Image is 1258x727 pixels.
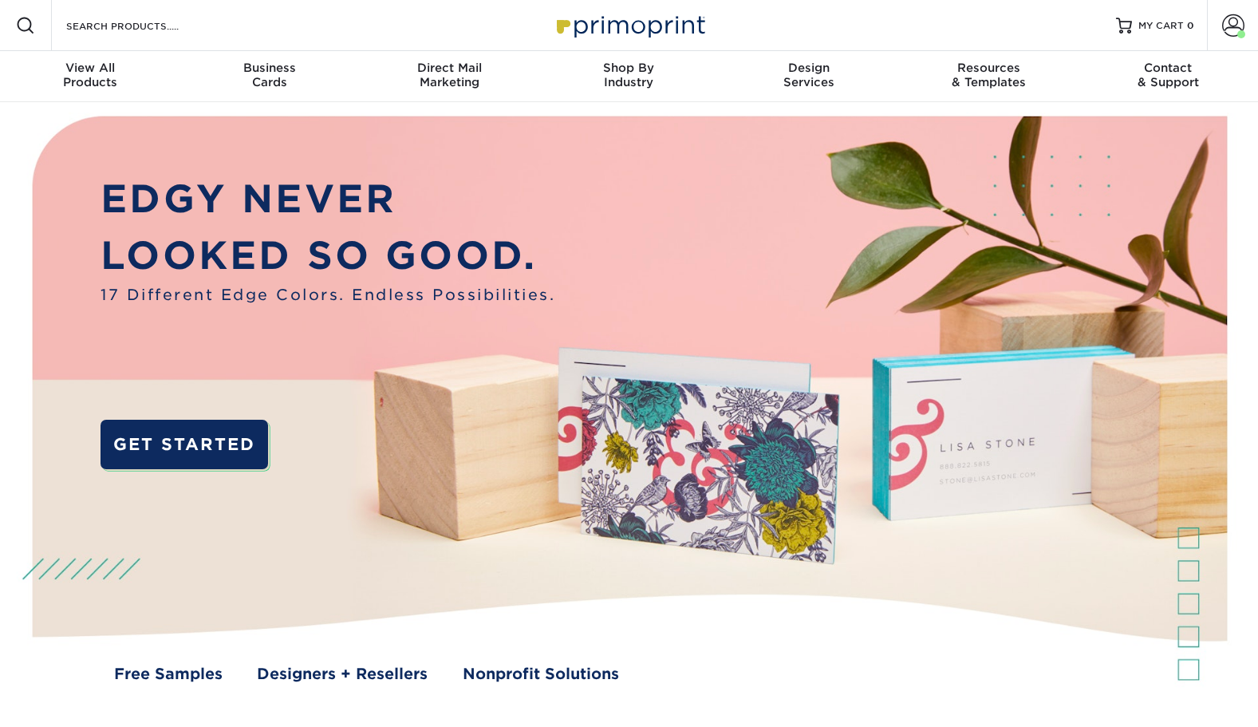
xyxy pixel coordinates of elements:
[719,61,898,75] span: Design
[898,61,1078,89] div: & Templates
[539,51,719,102] a: Shop ByIndustry
[179,61,359,89] div: Cards
[65,16,220,35] input: SEARCH PRODUCTS.....
[101,420,268,469] a: GET STARTED
[179,51,359,102] a: BusinessCards
[898,51,1078,102] a: Resources& Templates
[550,8,709,42] img: Primoprint
[101,284,555,306] span: 17 Different Edge Colors. Endless Possibilities.
[898,61,1078,75] span: Resources
[179,61,359,75] span: Business
[101,227,555,284] p: LOOKED SO GOOD.
[114,663,223,686] a: Free Samples
[719,51,898,102] a: DesignServices
[539,61,719,89] div: Industry
[719,61,898,89] div: Services
[463,663,619,686] a: Nonprofit Solutions
[360,61,539,75] span: Direct Mail
[257,663,428,686] a: Designers + Resellers
[1079,61,1258,89] div: & Support
[360,51,539,102] a: Direct MailMarketing
[539,61,719,75] span: Shop By
[101,171,555,227] p: EDGY NEVER
[1187,20,1194,31] span: 0
[1079,51,1258,102] a: Contact& Support
[360,61,539,89] div: Marketing
[1079,61,1258,75] span: Contact
[1138,19,1184,33] span: MY CART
